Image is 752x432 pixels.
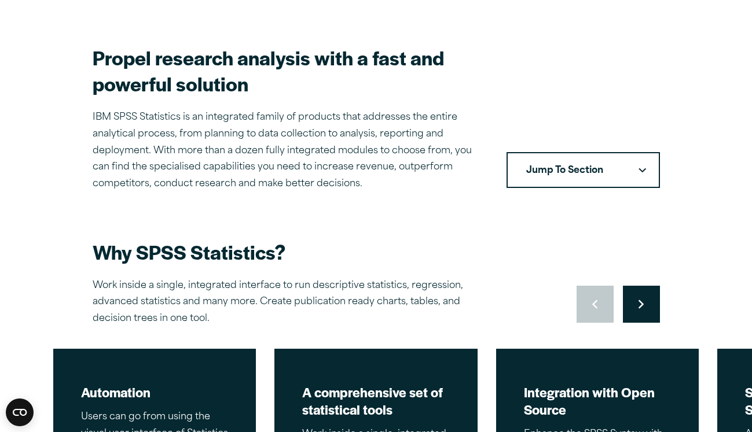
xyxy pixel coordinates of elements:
h2: Propel research analysis with a fast and powerful solution [93,45,479,97]
h2: Why SPSS Statistics? [93,239,498,265]
nav: Table of Contents [507,152,660,188]
p: Work inside a single, integrated interface to run descriptive statistics, regression, advanced st... [93,278,498,327]
svg: Right pointing chevron [639,300,644,309]
button: Jump To SectionDownward pointing chevron [507,152,660,188]
h2: Integration with Open Source [524,383,672,418]
h2: Automation [81,383,229,401]
h2: A comprehensive set of statistical tools [302,383,450,418]
button: Open CMP widget [6,398,34,426]
button: Move to next slide [623,286,660,323]
p: IBM SPSS Statistics is an integrated family of products that addresses the entire analytical proc... [93,109,479,193]
svg: Downward pointing chevron [639,168,646,173]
